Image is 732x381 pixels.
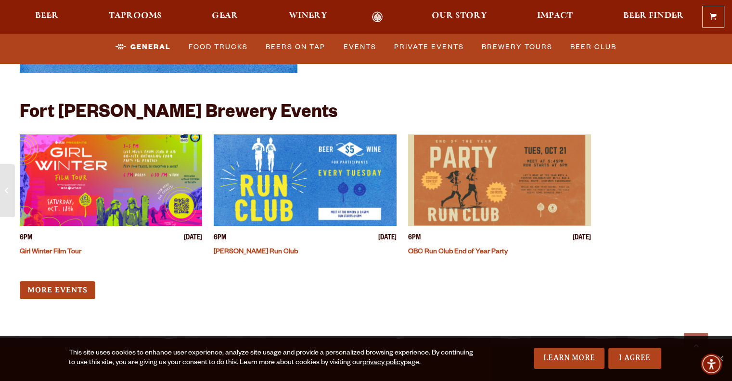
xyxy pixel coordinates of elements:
a: Brewery Tours [478,36,556,58]
a: [PERSON_NAME] Run Club [214,249,298,256]
span: 6PM [214,234,226,244]
a: More Events (opens in a new window) [20,281,95,299]
span: [DATE] [573,234,591,244]
a: Our Story [425,12,493,23]
a: Beer [29,12,65,23]
a: I Agree [608,348,661,369]
a: Taprooms [103,12,168,23]
a: View event details [20,134,203,226]
a: Impact [531,12,579,23]
span: 6PM [408,234,421,244]
span: [DATE] [184,234,202,244]
a: OBC Run Club End of Year Party [408,249,508,256]
a: Beers on Tap [262,36,329,58]
span: Impact [537,12,573,20]
a: Events [340,36,380,58]
a: Beer Club [566,36,620,58]
span: Winery [289,12,327,20]
a: Private Events [390,36,468,58]
span: Taprooms [109,12,162,20]
a: View event details [408,134,591,226]
a: Girl Winter Film Tour [20,249,81,256]
span: [DATE] [378,234,397,244]
a: Beer Finder [616,12,690,23]
span: Beer [35,12,59,20]
span: Our Story [432,12,487,20]
a: Gear [205,12,244,23]
h2: Fort [PERSON_NAME] Brewery Events [20,104,337,125]
span: Gear [212,12,238,20]
a: View event details [214,134,397,226]
a: Learn More [534,348,604,369]
div: Accessibility Menu [701,354,722,375]
a: General [112,36,175,58]
a: Food Trucks [185,36,252,58]
a: privacy policy [362,359,404,367]
a: Odell Home [360,12,396,23]
a: Winery [283,12,334,23]
a: Scroll to top [684,333,708,357]
div: This site uses cookies to enhance user experience, analyze site usage and provide a personalized ... [69,349,479,368]
span: Beer Finder [623,12,683,20]
span: 6PM [20,234,32,244]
